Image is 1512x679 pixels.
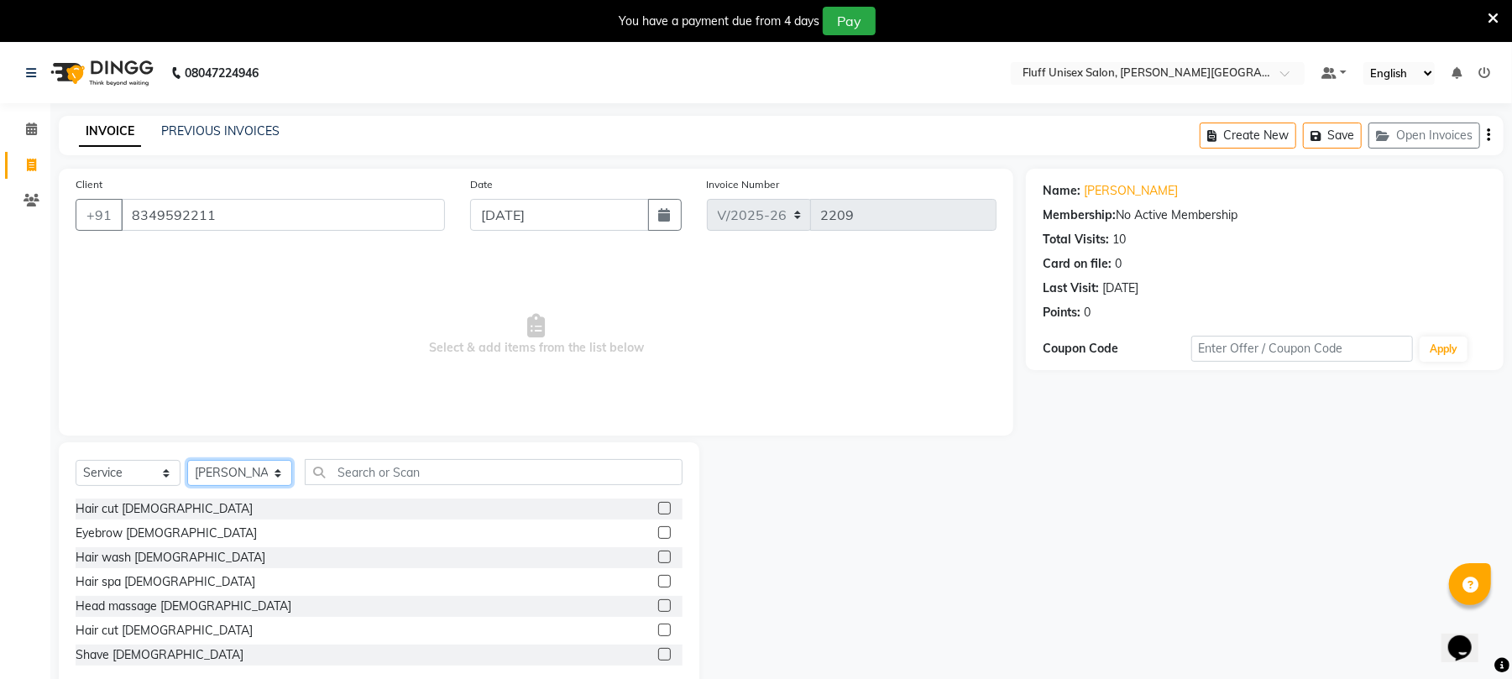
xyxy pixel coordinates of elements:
[76,251,997,419] span: Select & add items from the list below
[79,117,141,147] a: INVOICE
[1191,336,1413,362] input: Enter Offer / Coupon Code
[121,199,445,231] input: Search by Name/Mobile/Email/Code
[1043,255,1112,273] div: Card on file:
[76,199,123,231] button: +91
[1043,279,1099,297] div: Last Visit:
[76,622,253,640] div: Hair cut [DEMOGRAPHIC_DATA]
[43,50,158,97] img: logo
[1102,279,1138,297] div: [DATE]
[161,123,280,138] a: PREVIOUS INVOICES
[1115,255,1122,273] div: 0
[1043,231,1109,248] div: Total Visits:
[76,525,257,542] div: Eyebrow [DEMOGRAPHIC_DATA]
[1043,304,1080,321] div: Points:
[1420,337,1468,362] button: Apply
[305,459,683,485] input: Search or Scan
[1200,123,1296,149] button: Create New
[470,177,493,192] label: Date
[1084,304,1091,321] div: 0
[1368,123,1480,149] button: Open Invoices
[76,598,291,615] div: Head massage [DEMOGRAPHIC_DATA]
[76,177,102,192] label: Client
[1441,612,1495,662] iframe: chat widget
[1303,123,1362,149] button: Save
[1043,182,1080,200] div: Name:
[76,549,265,567] div: Hair wash [DEMOGRAPHIC_DATA]
[76,573,255,591] div: Hair spa [DEMOGRAPHIC_DATA]
[707,177,780,192] label: Invoice Number
[76,646,243,664] div: Shave [DEMOGRAPHIC_DATA]
[1043,206,1116,224] div: Membership:
[76,500,253,518] div: Hair cut [DEMOGRAPHIC_DATA]
[185,50,259,97] b: 08047224946
[1112,231,1126,248] div: 10
[1043,206,1487,224] div: No Active Membership
[1084,182,1178,200] a: [PERSON_NAME]
[619,13,819,30] div: You have a payment due from 4 days
[823,7,876,35] button: Pay
[1043,340,1190,358] div: Coupon Code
